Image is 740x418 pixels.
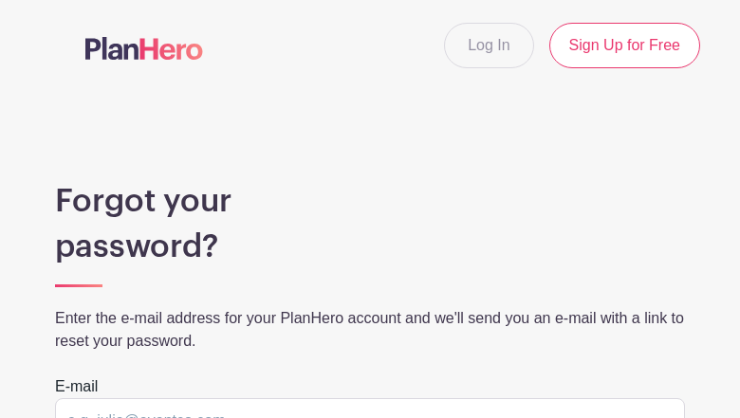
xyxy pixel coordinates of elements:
h1: password? [55,227,685,265]
a: Log In [444,23,533,68]
a: Sign Up for Free [549,23,700,68]
h1: Forgot your [55,182,685,220]
p: Enter the e-mail address for your PlanHero account and we'll send you an e-mail with a link to re... [55,307,685,353]
img: logo-507f7623f17ff9eddc593b1ce0a138ce2505c220e1c5a4e2b4648c50719b7d32.svg [85,37,203,60]
label: E-mail [55,375,98,398]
